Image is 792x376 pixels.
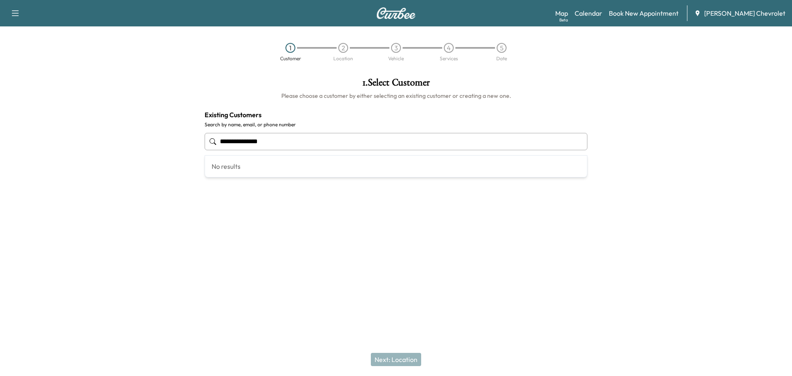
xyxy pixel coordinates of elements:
label: Search by name, email, or phone number [205,121,587,128]
h4: Existing Customers [205,110,587,120]
span: [PERSON_NAME] Chevrolet [704,8,785,18]
a: MapBeta [555,8,568,18]
div: 3 [391,43,401,53]
div: Customer [280,56,301,61]
div: No results [205,156,587,177]
div: Beta [559,17,568,23]
h1: 1 . Select Customer [205,78,587,92]
div: Services [440,56,458,61]
div: 1 [285,43,295,53]
a: Calendar [575,8,602,18]
div: 4 [444,43,454,53]
div: Vehicle [388,56,404,61]
a: Book New Appointment [609,8,679,18]
div: Date [496,56,507,61]
h6: Please choose a customer by either selecting an existing customer or creating a new one. [205,92,587,100]
div: Location [333,56,353,61]
div: 5 [497,43,507,53]
img: Curbee Logo [376,7,416,19]
div: 2 [338,43,348,53]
